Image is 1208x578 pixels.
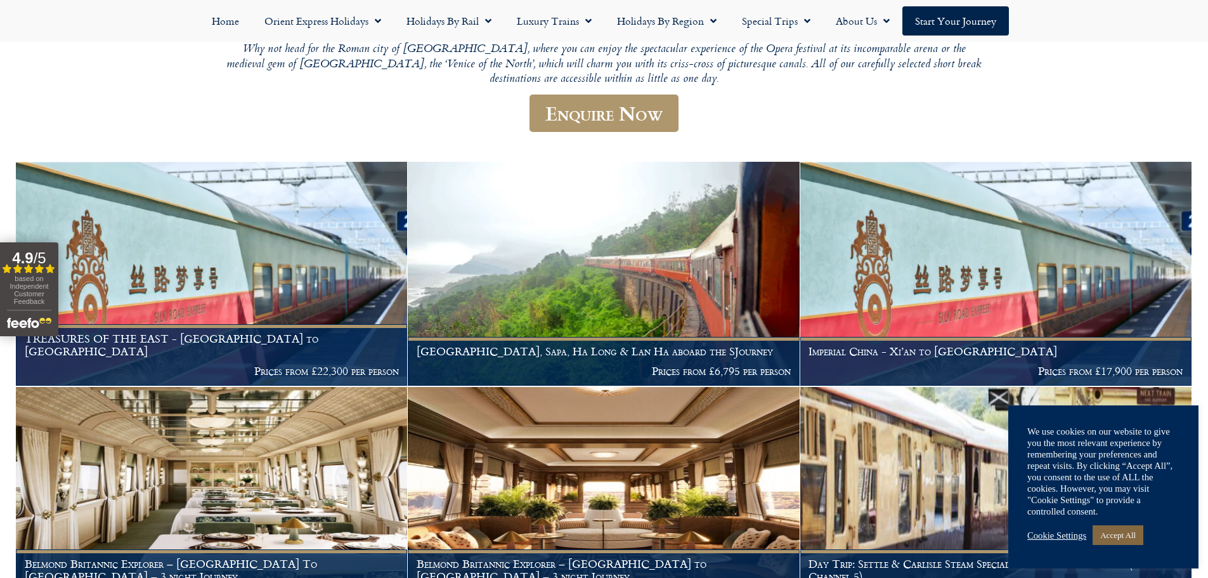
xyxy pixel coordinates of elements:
[6,6,1202,36] nav: Menu
[823,6,902,36] a: About Us
[729,6,823,36] a: Special Trips
[394,6,504,36] a: Holidays by Rail
[809,365,1183,378] p: Prices from £17,900 per person
[16,162,408,386] a: TREASURES OF THE EAST - [GEOGRAPHIC_DATA] to [GEOGRAPHIC_DATA] Prices from £22,300 per person
[1093,525,1143,545] a: Accept All
[417,345,791,358] h1: [GEOGRAPHIC_DATA], Sapa, Ha Long & Lan Ha aboard the SJourney
[1027,426,1179,517] div: We use cookies on our website to give you the most relevant experience by remembering your prefer...
[199,6,252,36] a: Home
[417,365,791,378] p: Prices from £6,795 per person
[800,162,1192,386] a: Imperial China - Xi’an to [GEOGRAPHIC_DATA] Prices from £17,900 per person
[809,345,1183,358] h1: Imperial China - Xi’an to [GEOGRAPHIC_DATA]
[604,6,729,36] a: Holidays by Region
[529,95,679,132] a: Enquire Now
[1027,530,1086,541] a: Cookie Settings
[902,6,1009,36] a: Start your Journey
[408,162,800,386] a: [GEOGRAPHIC_DATA], Sapa, Ha Long & Lan Ha aboard the SJourney Prices from £6,795 per person
[504,6,604,36] a: Luxury Trains
[224,28,985,87] p: Our growing programme of short breaks includes a holiday to incomparable Paris by First Class rai...
[25,365,399,378] p: Prices from £22,300 per person
[25,332,399,357] h1: TREASURES OF THE EAST - [GEOGRAPHIC_DATA] to [GEOGRAPHIC_DATA]
[252,6,394,36] a: Orient Express Holidays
